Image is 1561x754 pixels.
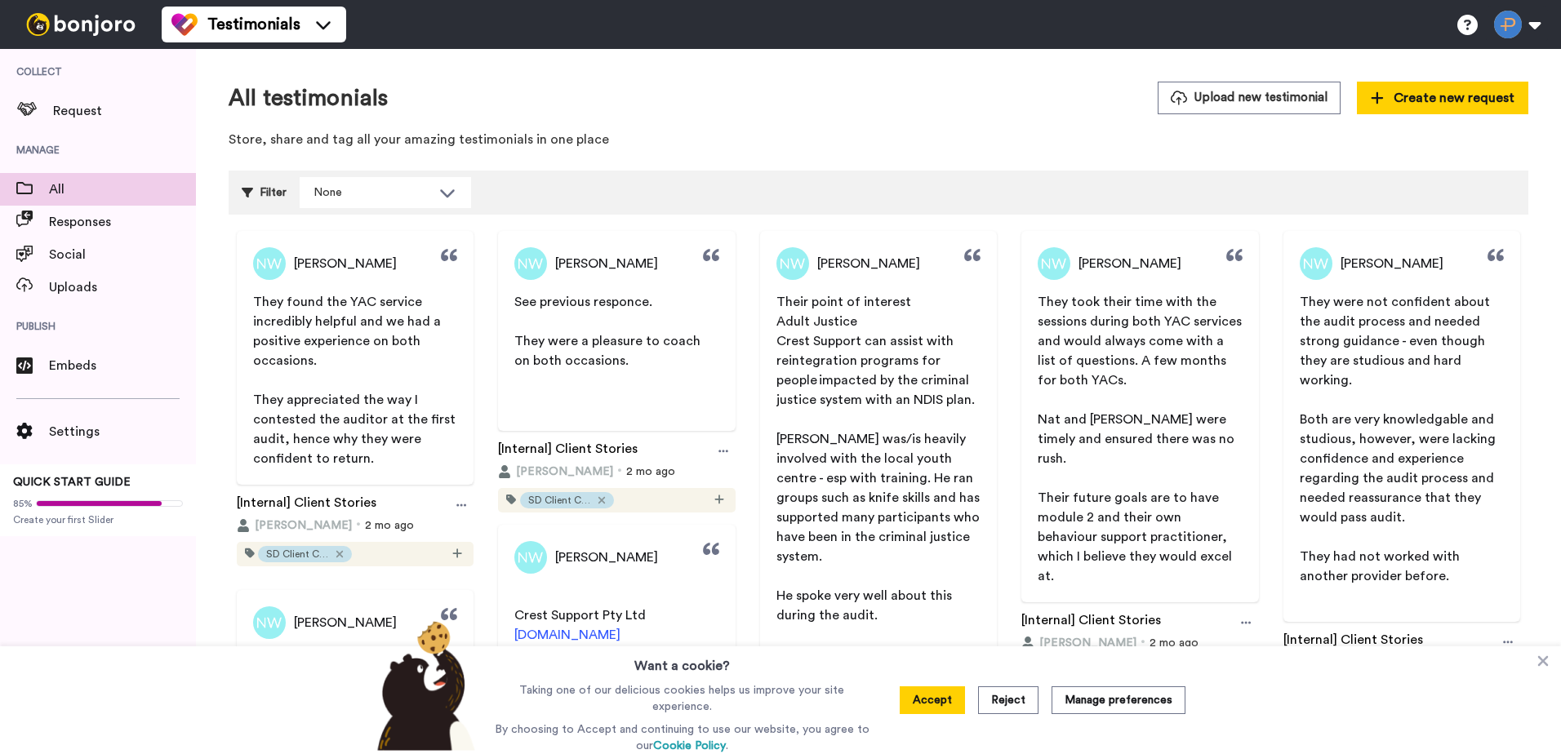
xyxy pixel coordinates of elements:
a: [Internal] Client Stories [237,493,376,517]
span: [PERSON_NAME] [516,463,613,480]
span: [PERSON_NAME] [555,254,658,273]
button: [PERSON_NAME] [237,517,352,534]
button: Upload new testimonial [1158,82,1341,113]
img: bj-logo-header-white.svg [20,13,142,36]
span: [PERSON_NAME] [1039,635,1136,651]
button: Create new request [1357,82,1528,114]
span: Settings [49,422,196,441]
span: Responses [49,212,196,232]
button: Reject [978,686,1038,714]
div: 2 mo ago [498,463,735,480]
img: Profile Picture [514,541,547,574]
span: Crest Support Pty Ltd [514,609,646,622]
span: SD Client Case Stories [528,494,594,507]
span: Embeds [49,356,196,375]
span: He spoke very well about this during the audit. [776,589,955,622]
span: They were a pleasure to coach on both occasions. [514,335,704,367]
span: Request [53,101,196,121]
h1: All testimonials [229,86,388,111]
span: QUICK START GUIDE [13,477,131,488]
span: 85% [13,497,33,510]
span: Testimonials [207,13,300,36]
span: [PERSON_NAME] [255,517,352,534]
img: Profile Picture [514,247,547,280]
img: Profile Picture [253,247,286,280]
span: Social [49,245,196,264]
img: Profile Picture [253,606,286,639]
a: [Internal] Client Stories [1021,610,1161,635]
span: Crest Support can assist with reintegration programs for people impacted by the criminal justice ... [776,335,975,406]
p: Taking one of our delicious cookies helps us improve your site experience. [491,682,874,715]
button: [PERSON_NAME] [498,463,613,480]
div: Filter [242,177,287,208]
span: They appreciated the way I contested the auditor at the first audit, hence why they were confiden... [253,393,459,465]
img: Profile Picture [1038,247,1070,280]
span: Their future goals are to have module 2 and their own behaviour support practitioner, which I bel... [1038,491,1235,583]
span: They had not worked with another provider before. [1300,550,1463,583]
p: By choosing to Accept and continuing to use our website, you agree to our . [491,721,874,754]
div: 2 mo ago [237,517,474,534]
span: Create new request [1371,88,1514,108]
span: [PERSON_NAME] [1341,254,1443,273]
img: Profile Picture [776,247,809,280]
span: [PERSON_NAME] [817,254,920,273]
button: [PERSON_NAME] [1021,635,1136,651]
a: [DOMAIN_NAME] [514,628,620,641]
a: [Internal] Client Stories [498,439,638,463]
button: Accept [900,686,965,714]
span: They took their time with the sessions during both YAC services and would always come with a list... [1038,295,1245,387]
span: They found the YAC service incredibly helpful and we had a positive experience on both occasions. [253,295,444,367]
img: tm-color.svg [171,11,198,38]
span: [PERSON_NAME] [555,548,658,567]
a: [Internal] Client Stories [1283,630,1423,654]
a: Cookie Policy [653,740,726,752]
span: Create your first Slider [13,513,183,526]
p: Store, share and tag all your amazing testimonials in one place [229,131,1528,149]
span: They were not confident about the audit process and needed strong guidance - even though they are... [1300,295,1493,387]
span: [PERSON_NAME] was/is heavily involved with the local youth centre - esp with training. He ran gro... [776,432,983,563]
span: Uploads [49,277,196,297]
span: [PERSON_NAME] [294,613,397,632]
button: Manage preferences [1052,686,1185,714]
img: Profile Picture [1300,247,1332,280]
span: [PERSON_NAME] [294,254,397,273]
span: Nat and [PERSON_NAME] were timely and ensured there was no rush. [1038,413,1238,465]
h3: Want a cookie? [634,646,730,676]
img: bear-with-cookie.png [362,620,483,751]
span: SD Client Case Stories [266,548,331,561]
span: All [49,180,196,199]
span: [PERSON_NAME] [1078,254,1181,273]
span: Their point of interest [776,295,911,308]
div: None [314,184,431,201]
div: 2 mo ago [1021,635,1258,651]
span: Adult Justice [776,315,857,328]
span: Both are very knowledgable and studious, however, were lacking confidence and experience regardin... [1300,413,1499,524]
span: See previous responce. [514,295,652,308]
